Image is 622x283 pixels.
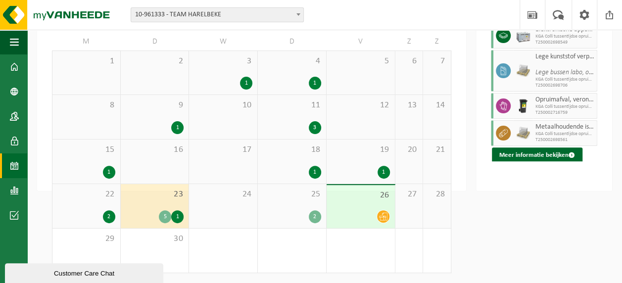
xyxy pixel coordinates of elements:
div: 2 [309,210,321,223]
span: 10-961333 - TEAM HARELBEKE [131,7,304,22]
i: Lege bussen labo, olie, ... [535,69,603,76]
span: 13 [400,100,418,111]
span: T250002698549 [535,40,595,46]
span: 26 [332,190,390,201]
span: KGA Colli tussentijdse opruiming [535,131,595,137]
div: 3 [309,121,321,134]
span: 29 [57,234,115,244]
td: W [189,33,258,50]
img: LP-PA-00000-WDN-11 [516,63,530,78]
span: 20 [400,144,418,155]
span: 6 [400,56,418,67]
span: 5 [332,56,390,67]
span: 3 [194,56,252,67]
div: 2 [103,210,115,223]
span: 9 [126,100,184,111]
div: 1 [378,166,390,179]
span: 30 [126,234,184,244]
span: KGA Colli tussentijdse opruiming [535,104,595,110]
span: 10-961333 - TEAM HARELBEKE [131,8,303,22]
span: 8 [57,100,115,111]
span: 12 [332,100,390,111]
td: D [121,33,190,50]
span: 4 [263,56,321,67]
div: 1 [171,121,184,134]
span: 7 [428,56,446,67]
div: 1 [309,77,321,90]
span: 15 [57,144,115,155]
td: M [52,33,121,50]
span: Metaalhoudende isolatiepanelen polyurethaan (PU) [535,123,595,131]
iframe: chat widget [5,261,165,283]
span: 23 [126,189,184,200]
span: T250002716759 [535,110,595,116]
span: 16 [126,144,184,155]
img: WB-0240-HPE-BK-01 [516,98,530,113]
span: T250002698706 [535,83,595,89]
td: Z [395,33,423,50]
span: 1 [57,56,115,67]
span: 2 [126,56,184,67]
span: 19 [332,144,390,155]
span: 27 [400,189,418,200]
span: 17 [194,144,252,155]
span: 22 [57,189,115,200]
img: LP-PA-00000-WDN-11 [516,126,530,141]
div: 1 [309,166,321,179]
span: 14 [428,100,446,111]
img: PB-LB-0680-HPE-GY-11 [516,28,530,43]
div: 5 [159,210,171,223]
span: KGA Colli tussentijdse opruiming [535,34,595,40]
span: 10 [194,100,252,111]
span: 11 [263,100,321,111]
span: T250002698561 [535,137,595,143]
span: Lege kunststof verpakkingen van gevaarlijke stoffen [535,53,595,61]
span: KGA Colli tussentijdse opruiming [535,77,595,83]
td: V [327,33,395,50]
span: 18 [263,144,321,155]
div: 1 [103,166,115,179]
span: Opruimafval, verontreinigd met olie [535,96,595,104]
button: Meer informatie bekijken [492,147,582,163]
div: 1 [240,77,252,90]
td: Z [423,33,451,50]
span: 21 [428,144,446,155]
td: D [258,33,327,50]
span: 28 [428,189,446,200]
span: 24 [194,189,252,200]
span: 25 [263,189,321,200]
div: 1 [171,210,184,223]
